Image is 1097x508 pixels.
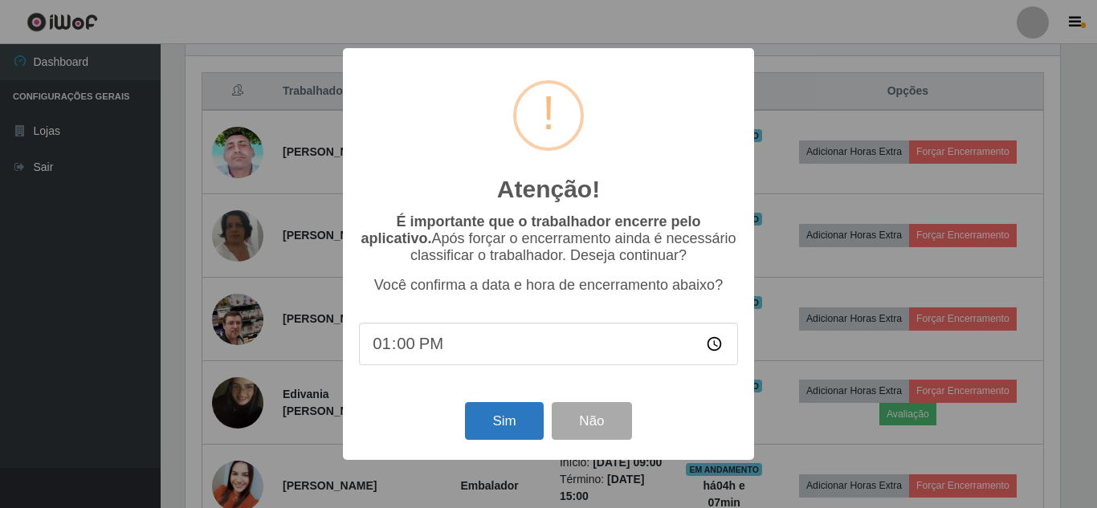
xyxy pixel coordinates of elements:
b: É importante que o trabalhador encerre pelo aplicativo. [361,213,700,246]
p: Após forçar o encerramento ainda é necessário classificar o trabalhador. Deseja continuar? [359,213,738,264]
button: Sim [465,402,543,440]
h2: Atenção! [497,175,600,204]
button: Não [552,402,631,440]
p: Você confirma a data e hora de encerramento abaixo? [359,277,738,294]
